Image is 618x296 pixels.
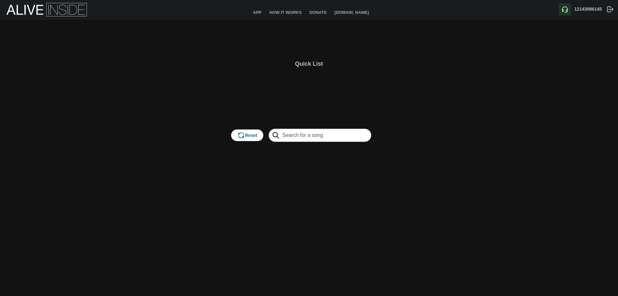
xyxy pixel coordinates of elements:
b: 12143986145 [574,6,602,12]
input: Search for a song [268,129,371,142]
img: Alive Inside Logo [6,3,87,16]
a: [DOMAIN_NAME] [331,7,373,19]
h4: Quick List [295,60,323,68]
a: How It Works [266,7,305,19]
span: Reset [237,130,257,141]
a: App [249,7,266,19]
button: Reset [231,129,263,141]
a: Donate [305,7,331,19]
